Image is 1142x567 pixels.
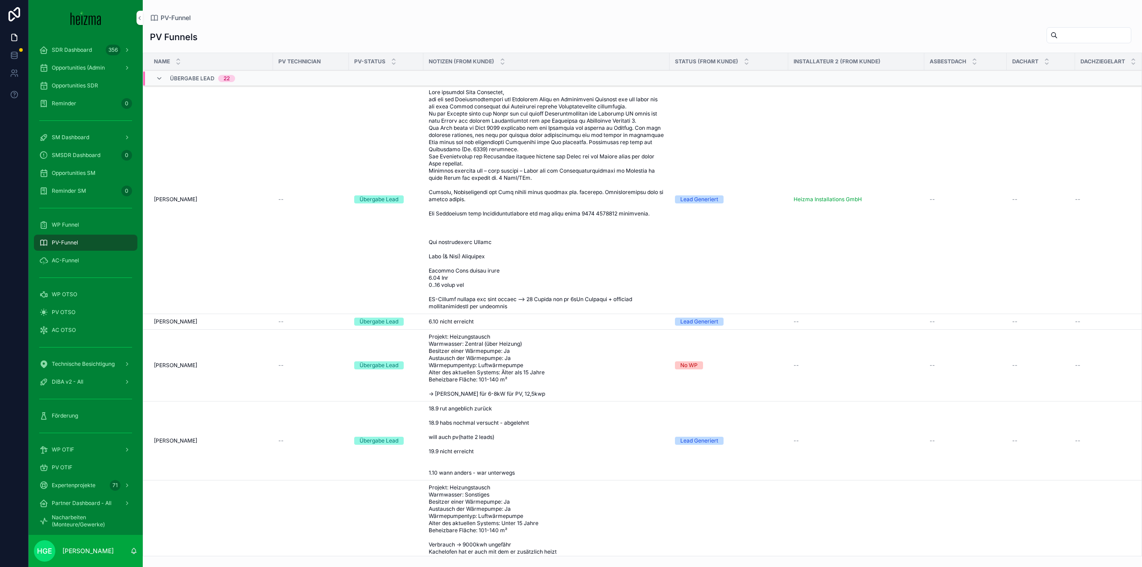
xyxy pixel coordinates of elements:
[52,514,128,528] span: Nacharbeiten (Monteure/Gewerke)
[34,356,137,372] a: Technische Besichtigung
[930,58,966,65] span: Asbestdach
[52,446,74,453] span: WP OTIF
[429,333,664,397] span: Projekt: Heizungstausch Warmwasser: Zentral (über Heizung) Besitzer einer Wärmepumpe: Ja Austausc...
[34,322,137,338] a: AC OTSO
[106,45,120,55] div: 356
[930,318,1001,325] a: --
[52,291,77,298] span: WP OTSO
[794,362,799,369] span: --
[154,437,268,444] a: [PERSON_NAME]
[154,362,268,369] a: [PERSON_NAME]
[794,437,799,444] span: --
[150,13,191,22] a: PV-Funnel
[794,196,919,203] a: Heizma Installations GmbH
[62,546,114,555] p: [PERSON_NAME]
[52,360,115,368] span: Technische Besichtigung
[34,95,137,112] a: Reminder0
[154,58,170,65] span: Name
[680,195,718,203] div: Lead Generiert
[278,58,321,65] span: PV Technician
[52,100,76,107] span: Reminder
[1012,362,1070,369] a: --
[278,318,343,325] a: --
[52,187,86,195] span: Reminder SM
[429,405,664,476] a: 18.9 rut angeblich zurück 18.9 habs nochmal versucht - abgelehnt will auch pv(hatte 2 leads) 19.9...
[34,129,137,145] a: SM Dashboard
[34,42,137,58] a: SDR Dashboard356
[675,58,738,65] span: Status (from Kunde)
[278,196,343,203] a: --
[52,170,95,177] span: Opportunities SM
[154,196,268,203] a: [PERSON_NAME]
[794,437,919,444] a: --
[34,183,137,199] a: Reminder SM0
[794,362,919,369] a: --
[52,327,76,334] span: AC OTSO
[354,318,418,326] a: Übergabe Lead
[1012,58,1039,65] span: Dachart
[34,165,137,181] a: Opportunities SM
[1012,318,1018,325] span: --
[121,150,132,161] div: 0
[52,378,83,385] span: DiBA v2 - All
[278,362,343,369] a: --
[52,221,79,228] span: WP Funnel
[794,58,881,65] span: Installateur 2 (from Kunde)
[154,196,197,203] span: [PERSON_NAME]
[1075,362,1080,369] span: --
[675,195,783,203] a: Lead Generiert
[278,437,343,444] a: --
[154,437,197,444] span: [PERSON_NAME]
[34,408,137,424] a: Förderung
[52,500,112,507] span: Partner Dashboard - All
[1012,196,1070,203] a: --
[34,60,137,76] a: Opportunities (Admin
[680,318,718,326] div: Lead Generiert
[223,75,230,82] div: 22
[154,318,268,325] a: [PERSON_NAME]
[34,459,137,476] a: PV OTIF
[52,82,98,89] span: Opportunities SDR
[170,75,215,82] span: Übergabe Lead
[154,362,197,369] span: [PERSON_NAME]
[34,286,137,302] a: WP OTSO
[429,58,494,65] span: Notizen (from Kunde)
[675,318,783,326] a: Lead Generiert
[34,374,137,390] a: DiBA v2 - All
[429,318,474,325] span: 6.10 nicht erreicht
[354,58,385,65] span: PV-Status
[34,442,137,458] a: WP OTIF
[278,318,284,325] span: --
[1075,196,1080,203] span: --
[930,196,935,203] span: --
[52,412,78,419] span: Förderung
[52,482,95,489] span: Expertenprojekte
[680,361,698,369] div: No WP
[930,437,1001,444] a: --
[930,362,935,369] span: --
[1075,318,1080,325] span: --
[150,31,198,43] h1: PV Funnels
[34,495,137,511] a: Partner Dashboard - All
[37,546,52,556] span: HGE
[360,437,398,445] div: Übergabe Lead
[794,318,919,325] a: --
[794,318,799,325] span: --
[121,98,132,109] div: 0
[930,318,935,325] span: --
[794,196,862,203] a: Heizma Installations GmbH
[34,78,137,94] a: Opportunities SDR
[29,36,143,535] div: scrollable content
[52,152,100,159] span: SMSDR Dashboard
[1012,318,1070,325] a: --
[34,513,137,529] a: Nacharbeiten (Monteure/Gewerke)
[52,309,75,316] span: PV OTSO
[680,437,718,445] div: Lead Generiert
[52,64,105,71] span: Opportunities (Admin
[34,235,137,251] a: PV-Funnel
[34,304,137,320] a: PV OTSO
[1080,58,1125,65] span: Dachziegelart
[1012,437,1018,444] span: --
[121,186,132,196] div: 0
